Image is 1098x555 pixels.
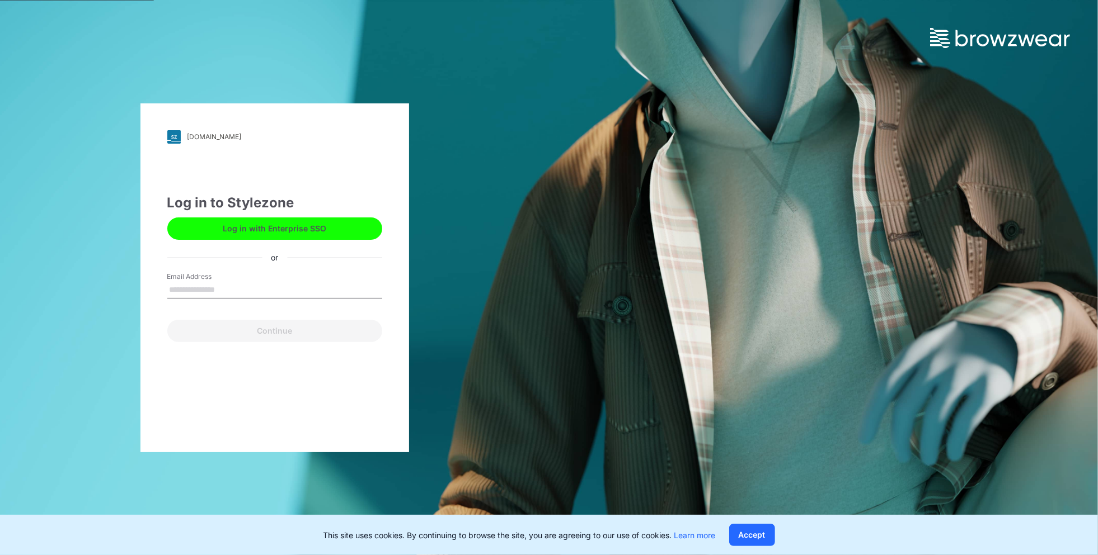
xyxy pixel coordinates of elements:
div: or [262,252,287,264]
div: Log in to Stylezone [167,193,382,213]
button: Log in with Enterprise SSO [167,217,382,240]
img: svg+xml;base64,PHN2ZyB3aWR0aD0iMjgiIGhlaWdodD0iMjgiIHZpZXdCb3g9IjAgMCAyOCAyOCIgZmlsbD0ibm9uZSIgeG... [167,130,181,144]
button: Accept [729,524,775,546]
p: This site uses cookies. By continuing to browse the site, you are agreeing to our use of cookies. [323,529,716,541]
label: Email Address [167,272,246,282]
div: [DOMAIN_NAME] [187,132,242,141]
a: [DOMAIN_NAME] [167,130,382,144]
a: Learn more [674,530,716,540]
img: browzwear-logo.73288ffb.svg [930,28,1070,48]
